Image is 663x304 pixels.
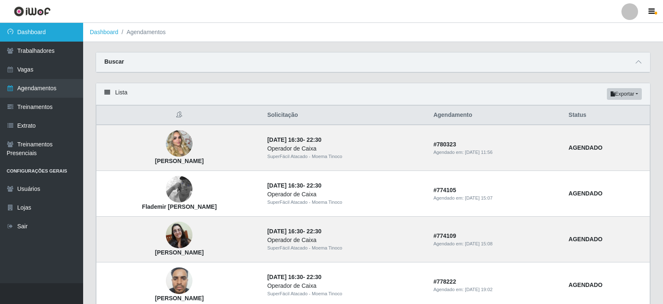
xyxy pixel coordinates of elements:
[434,195,559,202] div: Agendado em:
[166,166,192,213] img: Flademir Vitor Gonzaga da Silva
[569,144,603,151] strong: AGENDADO
[307,228,322,235] time: 22:30
[142,203,217,210] strong: Flademir [PERSON_NAME]
[166,120,192,168] img: Maria Letícia Batista de Lima
[83,23,663,42] nav: breadcrumb
[429,106,564,125] th: Agendamento
[118,28,166,37] li: Agendamentos
[267,290,424,297] div: SuperFácil Atacado - Moema Tinoco
[155,158,204,164] strong: [PERSON_NAME]
[564,106,650,125] th: Status
[434,149,559,156] div: Agendado em:
[307,136,322,143] time: 22:30
[267,136,303,143] time: [DATE] 16:30
[267,199,424,206] div: SuperFácil Atacado - Moema Tinoco
[155,249,204,256] strong: [PERSON_NAME]
[267,136,321,143] strong: -
[569,236,603,242] strong: AGENDADO
[434,240,559,247] div: Agendado em:
[465,195,493,200] time: [DATE] 15:07
[267,274,321,280] strong: -
[569,282,603,288] strong: AGENDADO
[166,263,192,299] img: Klenilson Peres da Silva
[569,190,603,197] strong: AGENDADO
[14,6,51,17] img: CoreUI Logo
[267,228,321,235] strong: -
[90,29,118,35] a: Dashboard
[434,141,456,148] strong: # 780323
[307,274,322,280] time: 22:30
[434,286,559,293] div: Agendado em:
[267,144,424,153] div: Operador de Caixa
[267,182,321,189] strong: -
[166,222,192,248] img: Amanda Maria Menezes Rocha da Costa
[155,295,204,302] strong: [PERSON_NAME]
[307,182,322,189] time: 22:30
[465,150,493,155] time: [DATE] 11:56
[267,274,303,280] time: [DATE] 16:30
[465,287,493,292] time: [DATE] 19:02
[267,228,303,235] time: [DATE] 16:30
[267,245,424,252] div: SuperFácil Atacado - Moema Tinoco
[104,58,124,65] strong: Buscar
[434,278,456,285] strong: # 778222
[96,83,650,105] div: Lista
[434,232,456,239] strong: # 774109
[434,187,456,193] strong: # 774105
[465,241,493,246] time: [DATE] 15:08
[267,190,424,199] div: Operador de Caixa
[267,153,424,160] div: SuperFácil Atacado - Moema Tinoco
[607,88,642,100] button: Exportar
[267,182,303,189] time: [DATE] 16:30
[262,106,429,125] th: Solicitação
[267,236,424,245] div: Operador de Caixa
[267,282,424,290] div: Operador de Caixa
